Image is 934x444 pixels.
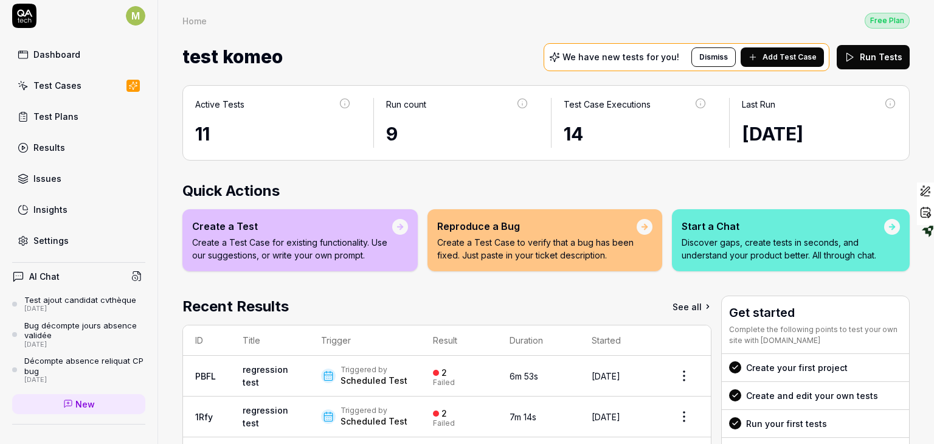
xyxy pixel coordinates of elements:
[33,79,81,92] div: Test Cases
[341,375,407,387] div: Scheduled Test
[746,417,827,430] div: Run your first tests
[441,408,447,419] div: 2
[12,295,145,313] a: Test ajout candidat cvthèque[DATE]
[564,120,707,148] div: 14
[763,52,817,63] span: Add Test Case
[24,321,145,341] div: Bug décompte jours absence validée
[341,365,407,375] div: Triggered by
[75,398,95,411] span: New
[386,98,426,111] div: Run count
[510,412,536,422] time: 7m 14s
[742,98,775,111] div: Last Run
[33,141,65,154] div: Results
[309,325,421,356] th: Trigger
[33,172,61,185] div: Issues
[24,295,136,305] div: Test ajout candidat cvthèque
[746,361,848,374] div: Create your first project
[592,371,620,381] time: [DATE]
[497,325,579,356] th: Duration
[195,98,244,111] div: Active Tests
[195,120,351,148] div: 11
[243,405,288,428] a: regression test
[592,412,620,422] time: [DATE]
[341,406,407,415] div: Triggered by
[441,367,447,378] div: 2
[729,304,902,322] h3: Get started
[865,13,910,29] div: Free Plan
[33,203,67,216] div: Insights
[433,420,455,427] div: Failed
[682,236,884,262] p: Discover gaps, create tests in seconds, and understand your product better. All through chat.
[729,324,902,346] div: Complete the following points to test your own site with [DOMAIN_NAME]
[24,305,136,313] div: [DATE]
[182,296,289,317] h2: Recent Results
[682,219,884,234] div: Start a Chat
[24,376,145,384] div: [DATE]
[510,371,538,381] time: 6m 53s
[564,98,651,111] div: Test Case Executions
[33,234,69,247] div: Settings
[691,47,736,67] button: Dismiss
[230,325,309,356] th: Title
[12,198,145,221] a: Insights
[433,379,455,386] div: Failed
[742,123,803,145] time: [DATE]
[12,43,145,66] a: Dashboard
[12,74,145,97] a: Test Cases
[195,371,216,381] a: PBFL
[562,53,679,61] p: We have new tests for you!
[33,48,80,61] div: Dashboard
[24,356,145,376] div: Décompte absence reliquat CP bug
[243,364,288,387] a: regression test
[12,321,145,349] a: Bug décompte jours absence validée[DATE]
[12,167,145,190] a: Issues
[12,105,145,128] a: Test Plans
[437,219,637,234] div: Reproduce a Bug
[12,394,145,414] a: New
[24,341,145,349] div: [DATE]
[673,296,711,317] a: See all
[421,325,497,356] th: Result
[195,412,213,422] a: 1Rfy
[386,120,530,148] div: 9
[126,4,145,28] button: M
[12,229,145,252] a: Settings
[192,219,392,234] div: Create a Test
[341,415,407,428] div: Scheduled Test
[33,110,78,123] div: Test Plans
[126,6,145,26] span: M
[741,47,824,67] button: Add Test Case
[182,41,283,73] span: test komeo
[183,325,230,356] th: ID
[29,270,60,283] h4: AI Chat
[865,12,910,29] button: Free Plan
[12,136,145,159] a: Results
[182,15,207,27] div: Home
[579,325,657,356] th: Started
[12,356,145,384] a: Décompte absence reliquat CP bug[DATE]
[437,236,637,262] p: Create a Test Case to verify that a bug has been fixed. Just paste in your ticket description.
[192,236,392,262] p: Create a Test Case for existing functionality. Use our suggestions, or write your own prompt.
[182,180,910,202] h2: Quick Actions
[746,389,878,402] div: Create and edit your own tests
